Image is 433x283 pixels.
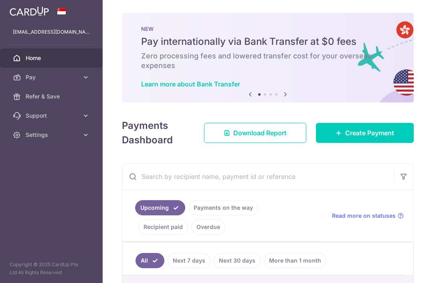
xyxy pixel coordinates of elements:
input: Search by recipient name, payment id or reference [122,164,394,189]
span: Create Payment [345,128,394,138]
p: NEW [141,26,395,32]
img: Bank transfer banner [122,13,414,102]
span: Home [26,54,79,62]
h6: Zero processing fees and lowered transfer cost for your overseas expenses [141,51,395,70]
a: Upcoming [135,200,185,215]
a: Learn more about Bank Transfer [141,80,240,88]
p: [EMAIL_ADDRESS][DOMAIN_NAME] [13,28,90,36]
a: Next 7 days [168,253,210,268]
a: Overdue [191,219,225,235]
span: Read more on statuses [332,212,396,220]
h4: Payments Dashboard [122,118,190,147]
a: All [136,253,164,268]
span: Download Report [233,128,287,138]
a: More than 1 month [264,253,326,268]
a: Payments on the way [188,200,258,215]
span: Settings [26,131,79,139]
span: Pay [26,73,79,81]
h5: Pay internationally via Bank Transfer at $0 fees [141,35,395,48]
img: CardUp [10,6,49,16]
a: Recipient paid [138,219,188,235]
a: Download Report [204,123,306,143]
a: Create Payment [316,123,414,143]
a: Next 30 days [214,253,261,268]
iframe: Opens a widget where you can find more information [381,259,425,279]
a: Read more on statuses [332,212,404,220]
span: Refer & Save [26,92,79,100]
span: Support [26,112,79,120]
